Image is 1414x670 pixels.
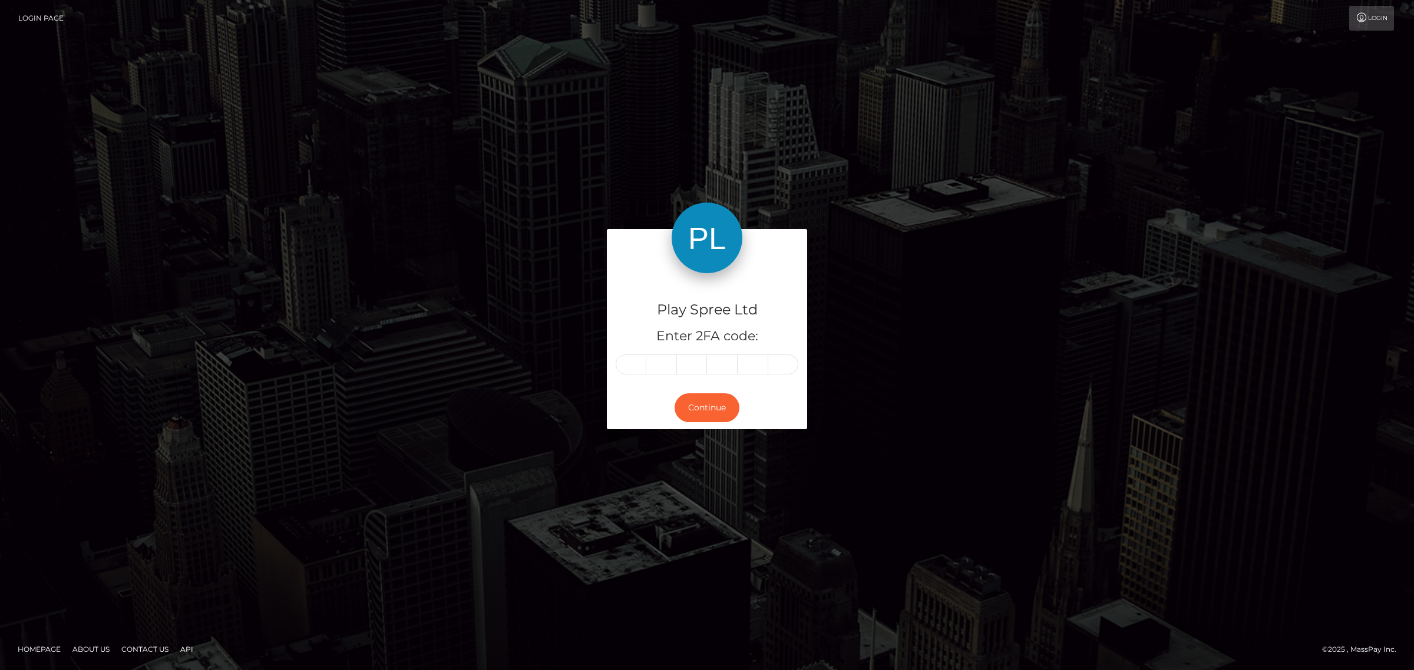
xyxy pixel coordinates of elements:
a: Homepage [13,640,65,658]
img: Play Spree Ltd [672,203,742,273]
a: API [176,640,198,658]
button: Continue [675,393,739,422]
a: Login [1349,6,1394,31]
h4: Play Spree Ltd [616,300,798,320]
a: About Us [68,640,114,658]
a: Login Page [18,6,64,31]
a: Contact Us [117,640,173,658]
div: © 2025 , MassPay Inc. [1322,643,1405,656]
h5: Enter 2FA code: [616,327,798,346]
